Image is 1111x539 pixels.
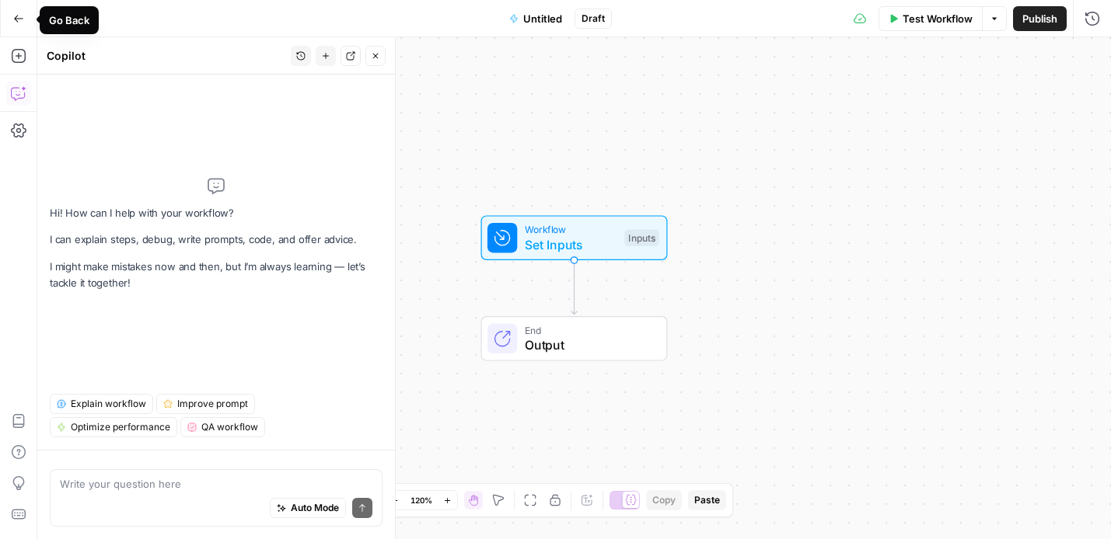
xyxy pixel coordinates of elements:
span: 120% [411,494,432,506]
span: Draft [582,12,605,26]
span: Workflow [525,222,617,237]
button: Copy [646,490,682,510]
button: QA workflow [180,417,265,437]
span: Test Workflow [903,11,973,26]
span: Improve prompt [177,397,248,411]
span: Untitled [523,11,562,26]
p: I can explain steps, debug, write prompts, code, and offer advice. [50,231,383,248]
span: Publish [1022,11,1057,26]
span: QA workflow [201,420,258,434]
div: Inputs [624,229,659,246]
div: WorkflowSet InputsInputs [430,215,719,260]
span: Set Inputs [525,235,617,254]
span: End [525,322,652,337]
button: Untitled [500,6,571,31]
span: Explain workflow [71,397,146,411]
button: Auto Mode [270,498,346,518]
div: EndOutput [430,316,719,361]
button: Test Workflow [879,6,982,31]
button: Explain workflow [50,394,153,414]
div: Go Back [49,12,89,28]
span: Auto Mode [291,501,339,515]
button: Paste [688,490,726,510]
p: Hi! How can I help with your workflow? [50,205,383,221]
g: Edge from start to end [571,260,577,315]
p: I might make mistakes now and then, but I’m always learning — let’s tackle it together! [50,259,383,291]
span: Paste [694,493,720,507]
div: Copilot [47,48,286,64]
span: Copy [652,493,676,507]
span: Optimize performance [71,420,170,434]
button: Optimize performance [50,417,177,437]
button: Publish [1013,6,1067,31]
button: Improve prompt [156,394,255,414]
span: Output [525,336,652,354]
